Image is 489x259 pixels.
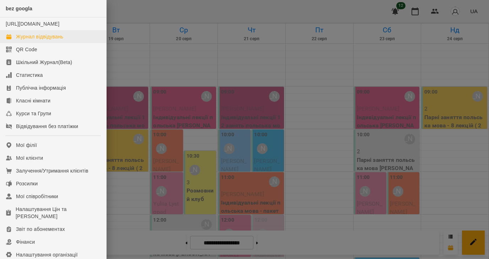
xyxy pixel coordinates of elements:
div: Звіт по абонементах [16,226,65,233]
div: Шкільний Журнал(Beta) [16,59,72,66]
div: Фінанси [16,238,35,245]
div: QR Code [16,46,37,53]
span: bez googla [6,6,32,11]
div: Мої філії [16,142,37,149]
div: Курси та Групи [16,110,51,117]
div: Налаштування Цін та [PERSON_NAME] [16,206,101,220]
a: [URL][DOMAIN_NAME] [6,21,59,27]
div: Відвідування без платіжки [16,123,78,130]
div: Налаштування організації [16,251,78,258]
div: Мої клієнти [16,154,43,162]
div: Журнал відвідувань [16,33,63,40]
div: Класні кімнати [16,97,50,104]
div: Залучення/Утримання клієнтів [16,167,88,174]
div: Мої співробітники [16,193,58,200]
div: Розсилки [16,180,38,187]
div: Публічна інформація [16,84,66,91]
div: Статистика [16,72,43,79]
